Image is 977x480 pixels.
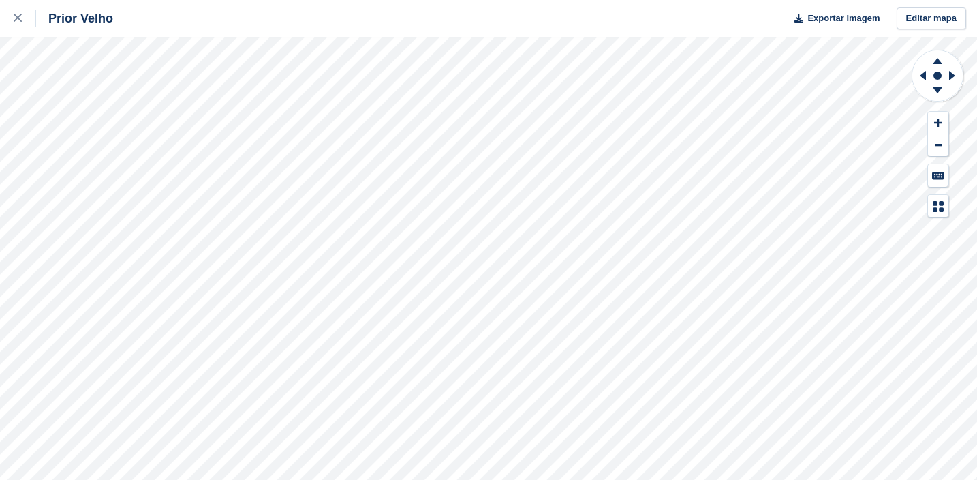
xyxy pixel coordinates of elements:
button: Zoom Out [928,134,948,157]
button: Exportar imagem [786,7,880,30]
button: Map Legend [928,195,948,217]
button: Keyboard Shortcuts [928,164,948,187]
a: Editar mapa [897,7,966,30]
span: Exportar imagem [807,12,880,25]
div: Prior Velho [36,10,113,27]
button: Zoom In [928,112,948,134]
